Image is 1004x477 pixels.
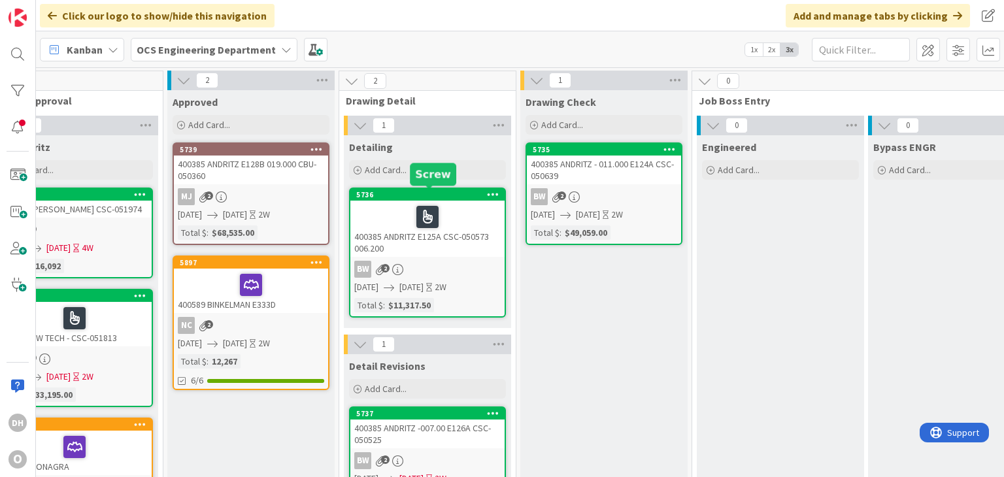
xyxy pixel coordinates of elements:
[365,164,407,176] span: Add Card...
[527,156,681,184] div: 400385 ANDRITZ - 011.000 E124A CSC- 050639
[174,257,328,313] div: 5897400589 BINKELMAN E333D
[349,359,426,372] span: Detail Revisions
[205,320,213,329] span: 2
[780,43,798,56] span: 3x
[8,8,27,27] img: Visit kanbanzone.com
[46,370,71,384] span: [DATE]
[82,241,93,255] div: 4W
[3,420,152,429] div: 5719
[196,73,218,88] span: 2
[178,188,195,205] div: MJ
[349,188,506,318] a: 5736400385 ANDRITZ E125A CSC-050573 006.200BW[DATE][DATE]2WTotal $:$11,317.50
[67,42,103,58] span: Kanban
[373,118,395,133] span: 1
[702,140,756,154] span: Engineered
[174,317,328,334] div: NC
[46,241,71,255] span: [DATE]
[812,38,910,61] input: Quick Filter...
[381,264,390,272] span: 2
[526,95,596,108] span: Drawing Check
[346,94,499,107] span: Drawing Detail
[3,190,152,199] div: 5839
[435,280,446,294] div: 2W
[8,450,27,469] div: O
[40,4,275,27] div: Click our logo to show/hide this navigation
[381,455,390,464] span: 2
[209,354,241,369] div: 12,267
[531,208,555,222] span: [DATE]
[223,337,247,350] span: [DATE]
[27,2,59,18] span: Support
[174,257,328,269] div: 5897
[354,261,371,278] div: BW
[350,408,505,419] div: 5737
[356,409,505,418] div: 5737
[560,225,561,240] span: :
[178,337,202,350] span: [DATE]
[365,383,407,395] span: Add Card...
[3,291,152,301] div: 5865
[718,164,760,176] span: Add Card...
[32,387,76,402] div: 33,195.00
[558,191,566,200] span: 2
[373,337,395,352] span: 1
[173,255,329,390] a: 5897400589 BINKELMAN E333DNC[DATE][DATE]2WTotal $:12,2676/6
[415,168,451,180] h5: Screw
[180,145,328,154] div: 5739
[205,191,213,200] span: 2
[350,201,505,257] div: 400385 ANDRITZ E125A CSC-050573 006.200
[178,354,207,369] div: Total $
[533,145,681,154] div: 5735
[549,73,571,88] span: 1
[531,188,548,205] div: BW
[350,419,505,448] div: 400385 ANDRITZ -007.00 E126A CSC-050525
[350,408,505,448] div: 5737400385 ANDRITZ -007.00 E126A CSC-050525
[173,142,329,245] a: 5739400385 ANDRITZ E128B 019.000 CBU- 050360MJ[DATE][DATE]2WTotal $:$68,535.00
[209,225,258,240] div: $68,535.00
[763,43,780,56] span: 2x
[399,280,424,294] span: [DATE]
[82,370,93,384] div: 2W
[364,73,386,89] span: 2
[188,119,230,131] span: Add Card...
[178,317,195,334] div: NC
[561,225,611,240] div: $49,059.00
[350,189,505,201] div: 5736
[354,280,378,294] span: [DATE]
[356,190,505,199] div: 5736
[174,269,328,313] div: 400589 BINKELMAN E333D
[726,118,748,133] span: 0
[717,73,739,89] span: 0
[8,414,27,432] div: DH
[173,95,218,108] span: Approved
[180,258,328,267] div: 5897
[207,354,209,369] span: :
[873,140,936,154] span: Bypass ENGR
[889,164,931,176] span: Add Card...
[527,144,681,184] div: 5735400385 ANDRITZ - 011.000 E124A CSC- 050639
[350,452,505,469] div: BW
[354,452,371,469] div: BW
[576,208,600,222] span: [DATE]
[174,144,328,156] div: 5739
[191,374,203,387] span: 6/6
[349,140,393,154] span: Detailing
[541,119,583,131] span: Add Card...
[526,142,682,245] a: 5735400385 ANDRITZ - 011.000 E124A CSC- 050639BW[DATE][DATE]2WTotal $:$49,059.00
[32,259,64,273] div: 16,092
[527,188,681,205] div: BW
[786,4,970,27] div: Add and manage tabs by clicking
[745,43,763,56] span: 1x
[354,298,383,312] div: Total $
[223,208,247,222] span: [DATE]
[350,189,505,257] div: 5736400385 ANDRITZ E125A CSC-050573 006.200
[174,188,328,205] div: MJ
[178,225,207,240] div: Total $
[527,144,681,156] div: 5735
[383,298,385,312] span: :
[207,225,209,240] span: :
[350,261,505,278] div: BW
[174,144,328,184] div: 5739400385 ANDRITZ E128B 019.000 CBU- 050360
[174,156,328,184] div: 400385 ANDRITZ E128B 019.000 CBU- 050360
[531,225,560,240] div: Total $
